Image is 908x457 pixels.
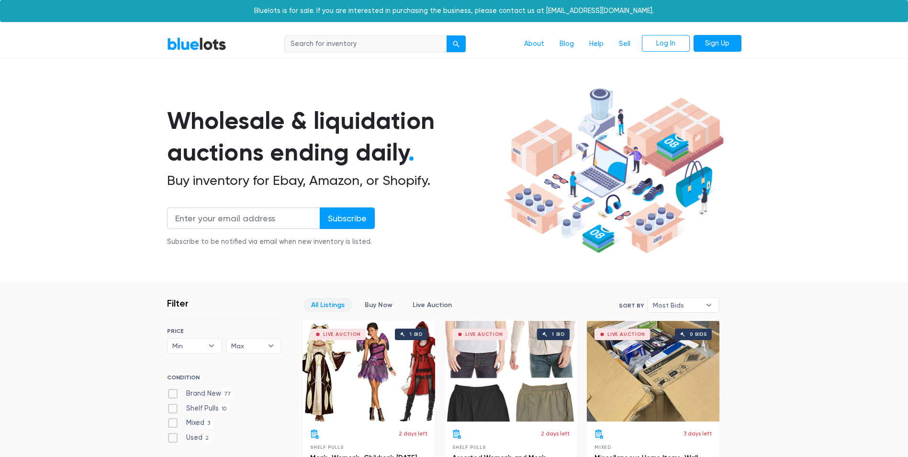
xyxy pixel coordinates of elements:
a: Sign Up [694,35,741,52]
label: Used [167,433,212,443]
input: Search for inventory [284,35,447,53]
a: Blog [552,35,582,53]
a: Sell [611,35,638,53]
label: Brand New [167,388,234,399]
a: Live Auction 1 bid [303,321,435,422]
span: Mixed [594,445,611,450]
h2: Buy inventory for Ebay, Amazon, or Shopify. [167,172,500,189]
span: Min [172,339,204,353]
span: Max [231,339,263,353]
span: . [408,138,415,167]
span: 77 [221,390,234,398]
span: 10 [219,405,230,413]
a: Log In [642,35,690,52]
div: Live Auction [607,332,645,337]
input: Subscribe [320,207,375,229]
div: 0 bids [690,332,707,337]
div: Subscribe to be notified via email when new inventory is listed. [167,237,375,247]
a: Live Auction 0 bids [587,321,719,422]
label: Sort By [619,301,644,310]
h6: PRICE [167,328,281,334]
b: ▾ [261,339,281,353]
div: Live Auction [465,332,503,337]
span: Shelf Pulls [452,445,486,450]
div: 1 bid [410,332,423,337]
b: ▾ [699,298,719,312]
img: hero-ee84e7d0318cb26816c560f6b4441b76977f77a177738b4e94f68c95b2b83dbb.png [500,84,727,258]
div: 1 bid [552,332,565,337]
span: Shelf Pulls [310,445,344,450]
a: Live Auction 1 bid [445,321,577,422]
a: BlueLots [167,37,226,51]
a: Live Auction [404,297,460,312]
input: Enter your email address [167,207,320,229]
a: Help [582,35,611,53]
a: About [516,35,552,53]
span: 2 [202,434,212,442]
a: Buy Now [357,297,401,312]
h3: Filter [167,297,189,309]
span: 3 [204,420,213,428]
label: Mixed [167,418,213,428]
div: Live Auction [323,332,361,337]
a: All Listings [303,297,353,312]
span: Most Bids [653,298,701,312]
p: 2 days left [541,429,570,438]
p: 2 days left [399,429,427,438]
p: 3 days left [684,429,712,438]
h6: CONDITION [167,374,281,385]
h1: Wholesale & liquidation auctions ending daily [167,105,500,169]
label: Shelf Pulls [167,403,230,414]
b: ▾ [202,339,222,353]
